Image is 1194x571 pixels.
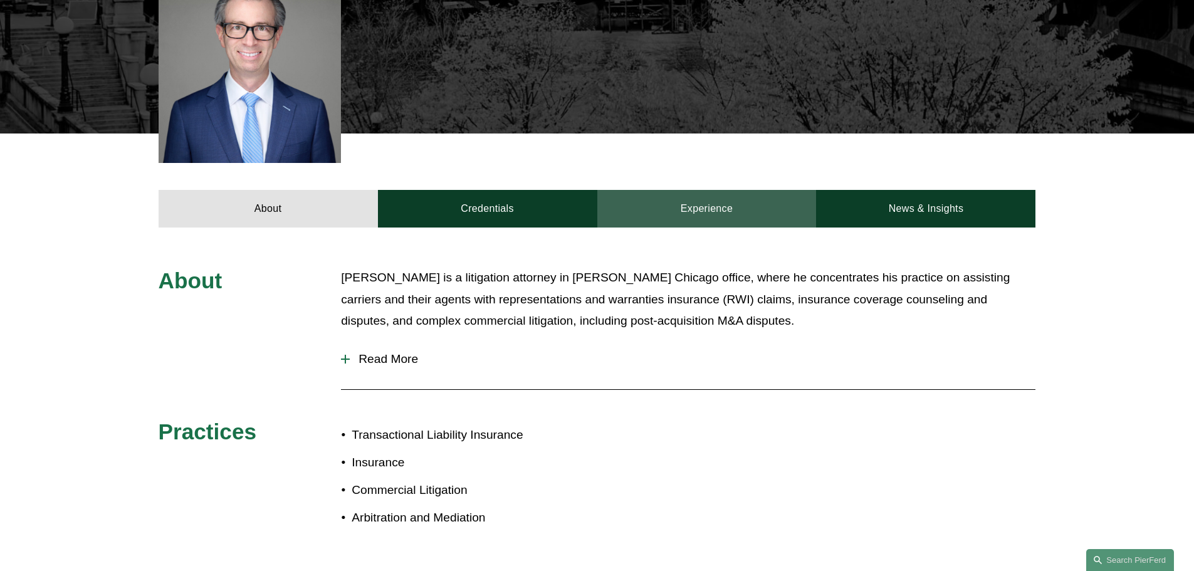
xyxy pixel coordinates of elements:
[159,419,257,444] span: Practices
[341,343,1035,375] button: Read More
[352,452,597,474] p: Insurance
[352,424,597,446] p: Transactional Liability Insurance
[159,268,223,293] span: About
[352,507,597,529] p: Arbitration and Mediation
[352,479,597,501] p: Commercial Litigation
[597,190,817,228] a: Experience
[1086,549,1174,571] a: Search this site
[350,352,1035,366] span: Read More
[341,267,1035,332] p: [PERSON_NAME] is a litigation attorney in [PERSON_NAME] Chicago office, where he concentrates his...
[816,190,1035,228] a: News & Insights
[159,190,378,228] a: About
[378,190,597,228] a: Credentials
